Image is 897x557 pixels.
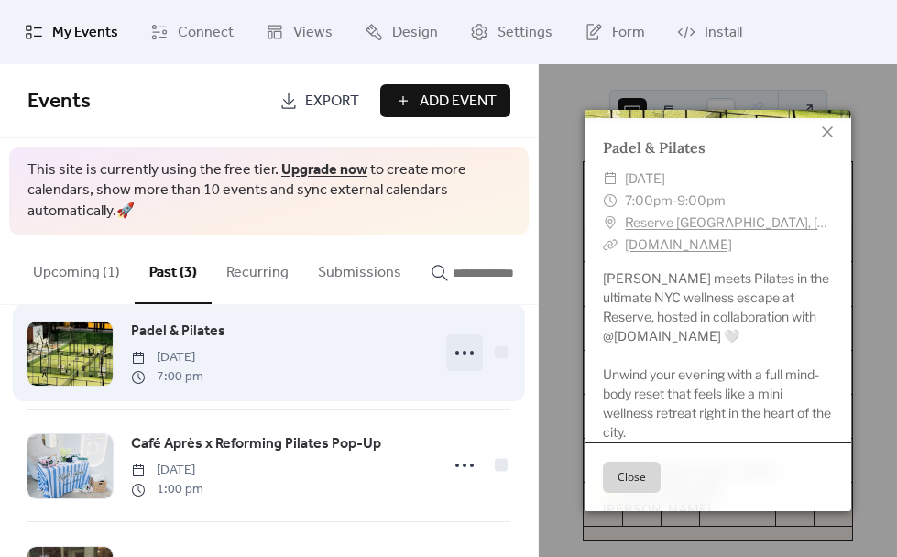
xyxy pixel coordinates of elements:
[677,192,726,208] span: 9:00pm
[281,156,367,184] a: Upgrade now
[612,22,645,44] span: Form
[27,82,91,122] span: Events
[603,190,618,212] div: ​
[178,22,234,44] span: Connect
[293,22,333,44] span: Views
[131,321,225,343] span: Padel & Pilates
[18,235,135,302] button: Upcoming (1)
[625,212,833,234] a: Reserve [GEOGRAPHIC_DATA], [STREET_ADDRESS][US_STATE]
[625,236,732,252] a: [DOMAIN_NAME]
[131,348,203,367] span: [DATE]
[131,433,381,455] span: Café Après x Reforming Pilates Pop-Up
[266,84,373,117] a: Export
[498,22,552,44] span: Settings
[380,84,510,117] button: Add Event
[212,235,303,302] button: Recurring
[625,192,673,208] span: 7:00pm
[571,7,659,57] a: Form
[603,138,706,157] a: Padel & Pilates
[351,7,452,57] a: Design
[131,367,203,387] span: 7:00 pm
[625,168,665,190] span: [DATE]
[305,91,359,113] span: Export
[131,320,225,344] a: Padel & Pilates
[11,7,132,57] a: My Events
[137,7,247,57] a: Connect
[603,234,618,256] div: ​
[673,192,677,208] span: -
[392,22,438,44] span: Design
[603,212,618,234] div: ​
[52,22,118,44] span: My Events
[27,160,510,222] span: This site is currently using the free tier. to create more calendars, show more than 10 events an...
[131,480,203,499] span: 1:00 pm
[705,22,742,44] span: Install
[131,432,381,456] a: Café Après x Reforming Pilates Pop-Up
[456,7,566,57] a: Settings
[131,461,203,480] span: [DATE]
[420,91,497,113] span: Add Event
[663,7,756,57] a: Install
[252,7,346,57] a: Views
[603,462,661,493] button: Close
[135,235,212,304] button: Past (3)
[603,168,618,190] div: ​
[303,235,416,302] button: Submissions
